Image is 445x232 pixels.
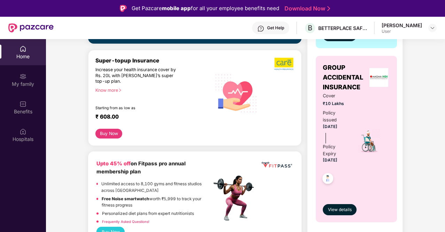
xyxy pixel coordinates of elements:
div: Starting from as low as [95,106,182,111]
div: Super-topup Insurance [95,57,211,64]
a: Download Now [284,5,328,12]
span: B [308,24,312,32]
div: BETTERPLACE SAFETY SOLUTIONS PRIVATE LIMITED [318,25,367,31]
b: on Fitpass pro annual membership plan [96,160,186,175]
div: ₹ 608.00 [95,113,204,122]
img: fppp.png [260,160,293,170]
button: View details [323,204,357,215]
span: [DATE] [323,124,337,129]
img: fpp.png [211,174,260,223]
img: insurerLogo [369,68,388,87]
img: svg+xml;base64,PHN2ZyBpZD0iSG9tZSIgeG1sbnM9Imh0dHA6Ly93d3cudzMub3JnLzIwMDAvc3ZnIiB3aWR0aD0iMjAiIG... [19,45,26,52]
div: Policy issued [323,110,348,124]
img: svg+xml;base64,PHN2ZyBpZD0iSGVscC0zMngzMiIgeG1sbnM9Imh0dHA6Ly93d3cudzMub3JnLzIwMDAvc3ZnIiB3aWR0aD... [257,25,264,32]
p: Unlimited access to 8,100 gyms and fitness studios across [GEOGRAPHIC_DATA] [101,181,211,194]
img: svg+xml;base64,PHN2ZyB4bWxucz0iaHR0cDovL3d3dy53My5vcmcvMjAwMC9zdmciIHhtbG5zOnhsaW5rPSJodHRwOi8vd3... [211,68,261,118]
div: Get Pazcare for all your employee benefits need [132,4,279,13]
button: Buy Now [95,129,122,139]
p: Personalized diet plans from expert nutritionists [102,210,194,217]
span: right [118,88,122,92]
img: Stroke [327,5,330,12]
span: Cover [323,92,348,99]
img: svg+xml;base64,PHN2ZyBpZD0iRHJvcGRvd24tMzJ4MzIiIHhtbG5zPSJodHRwOi8vd3d3LnczLm9yZy8yMDAwL3N2ZyIgd2... [430,25,435,31]
strong: Free Noise smartwatch [102,196,149,201]
img: icon [357,129,381,154]
div: Increase your health insurance cover by Rs. 20L with [PERSON_NAME]’s super top-up plan. [95,67,181,84]
p: worth ₹5,999 to track your fitness progress [102,196,211,209]
span: [DATE] [323,158,337,163]
div: Know more [95,88,207,92]
img: b5dec4f62d2307b9de63beb79f102df3.png [274,57,294,70]
div: Policy Expiry [323,143,348,157]
strong: mobile app [162,5,191,12]
div: User [382,29,422,34]
img: svg+xml;base64,PHN2ZyBpZD0iSG9zcGl0YWxzIiB4bWxucz0iaHR0cDovL3d3dy53My5vcmcvMjAwMC9zdmciIHdpZHRoPS... [19,128,26,135]
div: [PERSON_NAME] [382,22,422,29]
span: GROUP ACCIDENTAL INSURANCE [323,63,368,92]
span: ₹10 Lakhs [323,100,348,107]
img: svg+xml;base64,PHN2ZyB4bWxucz0iaHR0cDovL3d3dy53My5vcmcvMjAwMC9zdmciIHdpZHRoPSI0OC45NDMiIGhlaWdodD... [319,171,336,188]
img: New Pazcare Logo [8,23,54,32]
a: Frequently Asked Questions! [102,219,149,224]
b: Upto 45% off [96,160,131,167]
img: svg+xml;base64,PHN2ZyBpZD0iQmVuZWZpdHMiIHhtbG5zPSJodHRwOi8vd3d3LnczLm9yZy8yMDAwL3N2ZyIgd2lkdGg9Ij... [19,100,26,107]
span: View details [328,207,352,213]
img: svg+xml;base64,PHN2ZyB3aWR0aD0iMjAiIGhlaWdodD0iMjAiIHZpZXdCb3g9IjAgMCAyMCAyMCIgZmlsbD0ibm9uZSIgeG... [19,73,26,80]
div: Get Help [267,25,284,31]
img: Logo [120,5,127,12]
